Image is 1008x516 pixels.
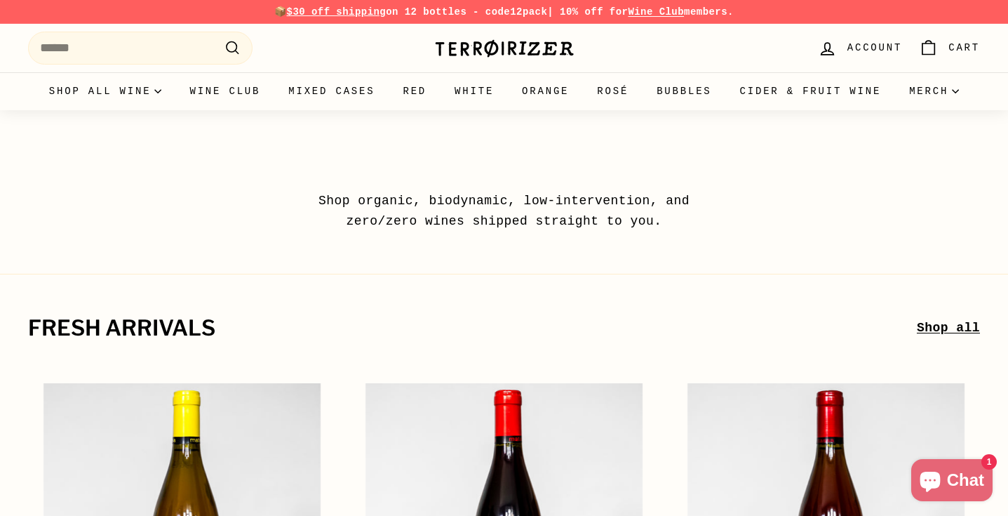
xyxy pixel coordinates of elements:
a: Cider & Fruit Wine [726,72,896,110]
span: Account [847,40,902,55]
a: Wine Club [628,6,684,18]
a: Wine Club [175,72,274,110]
a: Account [809,27,910,69]
summary: Merch [895,72,973,110]
a: Cart [910,27,988,69]
a: Bubbles [643,72,725,110]
a: White [441,72,508,110]
a: Shop all [917,318,980,338]
strong: 12pack [510,6,547,18]
h2: fresh arrivals [28,317,917,340]
a: Rosé [583,72,643,110]
span: $30 off shipping [287,6,387,18]
a: Red [389,72,441,110]
p: Shop organic, biodynamic, low-intervention, and zero/zero wines shipped straight to you. [287,191,722,232]
a: Mixed Cases [274,72,389,110]
summary: Shop all wine [35,72,176,110]
p: 📦 on 12 bottles - code | 10% off for members. [28,4,980,20]
span: Cart [948,40,980,55]
a: Orange [508,72,583,110]
inbox-online-store-chat: Shopify online store chat [907,459,997,505]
